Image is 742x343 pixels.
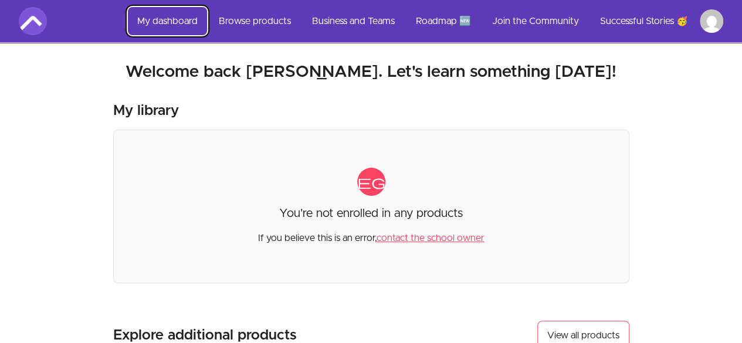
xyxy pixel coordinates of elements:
[209,7,300,35] a: Browse products
[128,7,723,35] nav: Main
[483,7,588,35] a: Join the Community
[19,7,47,35] img: Amigoscode logo
[357,168,385,196] span: category
[113,101,179,120] h3: My library
[303,7,404,35] a: Business and Teams
[377,233,484,243] a: contact the school owner
[406,7,480,35] a: Roadmap 🆕
[700,9,723,33] img: Profile image for ABDIRAHMAN
[279,205,463,222] p: You're not enrolled in any products
[19,62,723,83] h2: Welcome back [PERSON_NAME]. Let's learn something [DATE]!
[591,7,697,35] a: Successful Stories 🥳
[258,222,484,245] p: If you believe this is an error,
[128,7,207,35] a: My dashboard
